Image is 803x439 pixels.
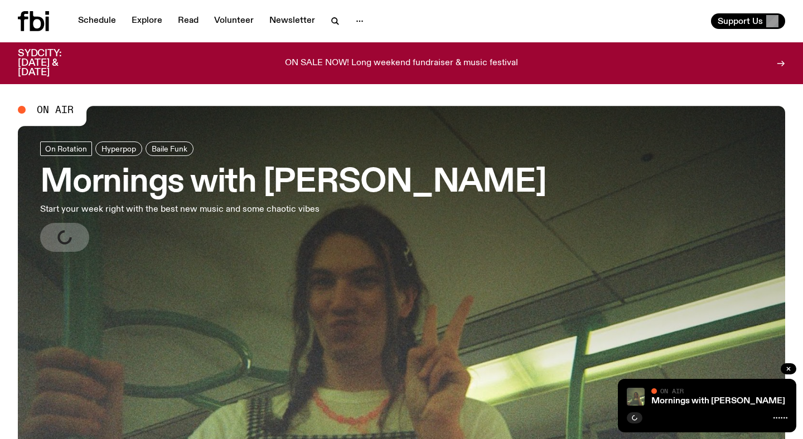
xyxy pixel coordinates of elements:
[37,105,74,115] span: On Air
[40,203,326,216] p: Start your week right with the best new music and some chaotic vibes
[40,142,546,252] a: Mornings with [PERSON_NAME]Start your week right with the best new music and some chaotic vibes
[146,142,194,156] a: Baile Funk
[627,388,645,406] img: Jim Kretschmer in a really cute outfit with cute braids, standing on a train holding up a peace s...
[207,13,260,29] a: Volunteer
[18,49,89,77] h3: SYDCITY: [DATE] & [DATE]
[285,58,518,69] p: ON SALE NOW! Long weekend fundraiser & music festival
[152,144,187,153] span: Baile Funk
[263,13,322,29] a: Newsletter
[125,13,169,29] a: Explore
[95,142,142,156] a: Hyperpop
[171,13,205,29] a: Read
[45,144,87,153] span: On Rotation
[711,13,785,29] button: Support Us
[40,142,92,156] a: On Rotation
[101,144,136,153] span: Hyperpop
[71,13,123,29] a: Schedule
[718,16,763,26] span: Support Us
[651,397,785,406] a: Mornings with [PERSON_NAME]
[40,167,546,198] h3: Mornings with [PERSON_NAME]
[660,387,684,394] span: On Air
